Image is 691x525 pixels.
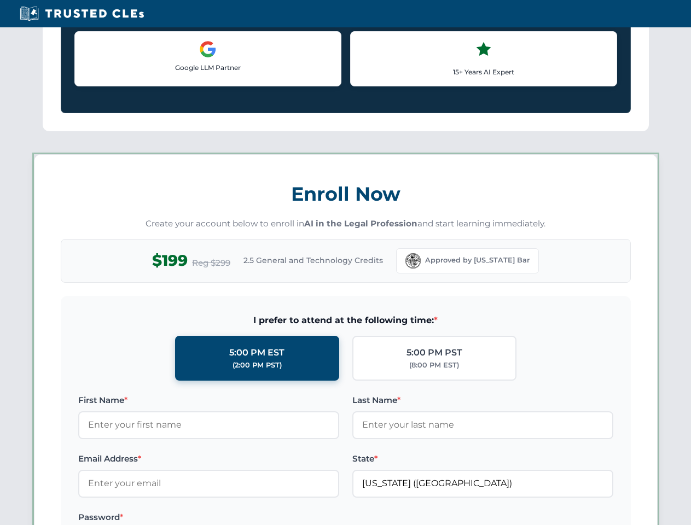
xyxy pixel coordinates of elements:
p: 15+ Years AI Expert [359,67,608,77]
h3: Enroll Now [61,177,631,211]
strong: AI in the Legal Profession [304,218,417,229]
span: Reg $299 [192,256,230,270]
input: Enter your last name [352,411,613,439]
input: Enter your email [78,470,339,497]
span: Approved by [US_STATE] Bar [425,255,530,266]
label: Password [78,511,339,524]
label: First Name [78,394,339,407]
label: Email Address [78,452,339,465]
div: 5:00 PM EST [229,346,284,360]
span: 2.5 General and Technology Credits [243,254,383,266]
input: Enter your first name [78,411,339,439]
span: I prefer to attend at the following time: [78,313,613,328]
img: Google [199,40,217,58]
label: State [352,452,613,465]
div: (8:00 PM EST) [409,360,459,371]
p: Google LLM Partner [84,62,332,73]
span: $199 [152,248,188,273]
img: Trusted CLEs [16,5,147,22]
img: Florida Bar [405,253,421,269]
div: (2:00 PM PST) [233,360,282,371]
div: 5:00 PM PST [407,346,462,360]
label: Last Name [352,394,613,407]
input: Florida (FL) [352,470,613,497]
p: Create your account below to enroll in and start learning immediately. [61,218,631,230]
